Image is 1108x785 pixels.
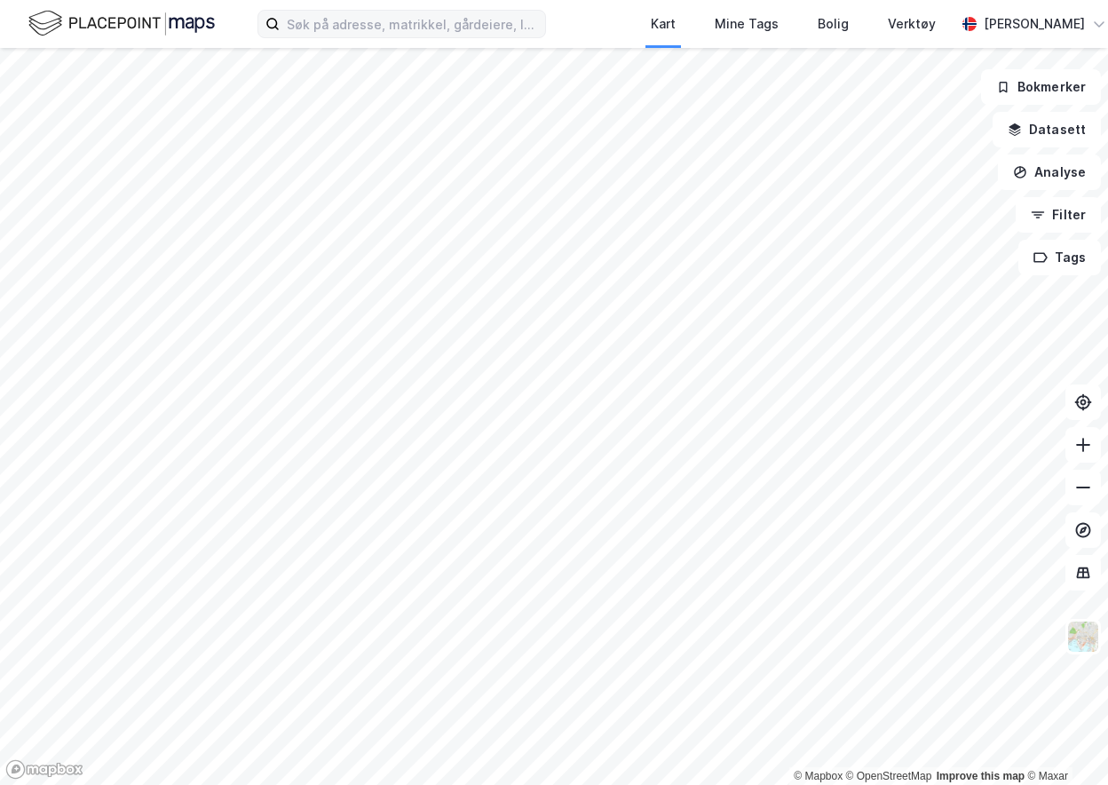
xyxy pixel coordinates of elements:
[651,13,676,35] div: Kart
[998,155,1101,190] button: Analyse
[715,13,779,35] div: Mine Tags
[794,770,843,782] a: Mapbox
[984,13,1085,35] div: [PERSON_NAME]
[1019,700,1108,785] div: Kontrollprogram for chat
[5,759,83,780] a: Mapbox homepage
[1016,197,1101,233] button: Filter
[1066,620,1100,654] img: Z
[846,770,932,782] a: OpenStreetMap
[28,8,215,39] img: logo.f888ab2527a4732fd821a326f86c7f29.svg
[818,13,849,35] div: Bolig
[937,770,1025,782] a: Improve this map
[993,112,1101,147] button: Datasett
[888,13,936,35] div: Verktøy
[1018,240,1101,275] button: Tags
[981,69,1101,105] button: Bokmerker
[280,11,545,37] input: Søk på adresse, matrikkel, gårdeiere, leietakere eller personer
[1019,700,1108,785] iframe: Chat Widget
